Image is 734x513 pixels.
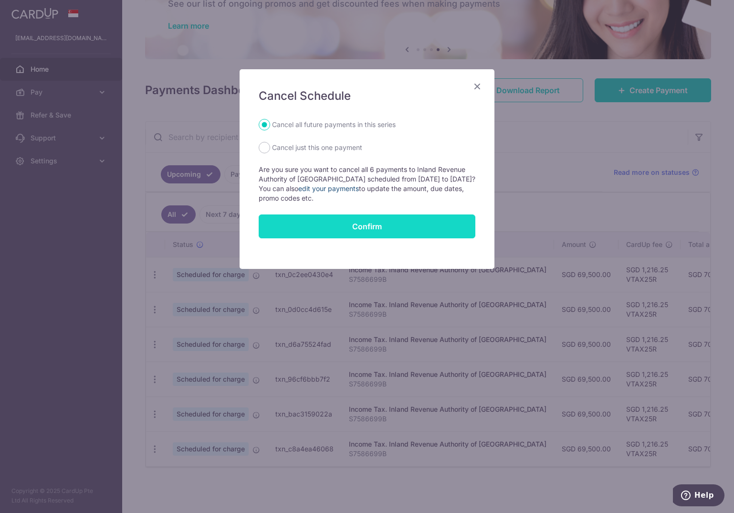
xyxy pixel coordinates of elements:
button: Confirm [259,214,475,238]
iframe: Opens a widget where you can find more information [673,484,724,508]
label: Cancel just this one payment [272,142,362,153]
label: Cancel all future payments in this series [272,119,396,130]
button: Close [472,81,483,92]
p: Are you sure you want to cancel all 6 payments to Inland Revenue Authority of [GEOGRAPHIC_DATA] s... [259,165,475,203]
h5: Cancel Schedule [259,88,475,104]
a: edit your payments [298,184,359,192]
